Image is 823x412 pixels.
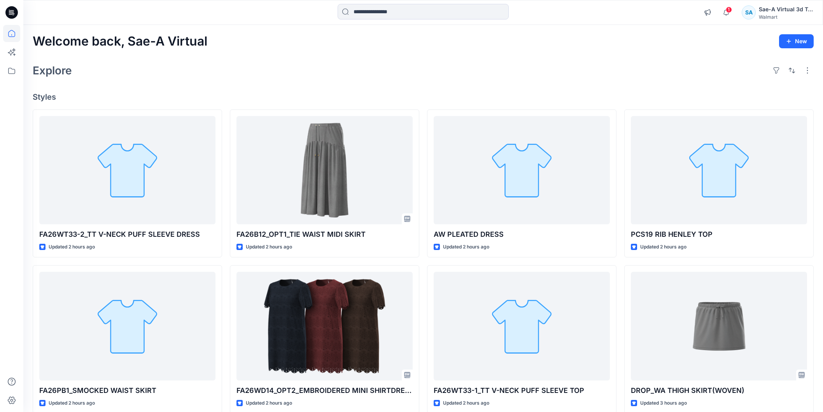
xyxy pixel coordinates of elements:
div: SA [742,5,756,19]
h4: Styles [33,92,814,102]
p: Updated 2 hours ago [246,399,292,407]
a: FA26PB1_SMOCKED WAIST SKIRT [39,272,215,380]
a: AW PLEATED DRESS [434,116,610,224]
p: Updated 3 hours ago [640,399,687,407]
p: DROP_WA THIGH SKIRT(WOVEN) [631,385,807,396]
a: DROP_WA THIGH SKIRT(WOVEN) [631,272,807,380]
h2: Welcome back, Sae-A Virtual [33,34,207,49]
a: FA26WD14_OPT2_EMBROIDERED MINI SHIRTDRESS [236,272,413,380]
a: FA26WT33-2_TT V-NECK PUFF SLEEVE DRESS [39,116,215,224]
p: Updated 2 hours ago [443,243,489,251]
a: FA26WT33-1_TT V-NECK PUFF SLEEVE TOP [434,272,610,380]
p: Updated 2 hours ago [640,243,686,251]
p: Updated 2 hours ago [443,399,489,407]
p: FA26WT33-2_TT V-NECK PUFF SLEEVE DRESS [39,229,215,240]
a: PCS19 RIB HENLEY TOP [631,116,807,224]
p: FA26PB1_SMOCKED WAIST SKIRT [39,385,215,396]
div: Sae-A Virtual 3d Team [759,5,813,14]
p: Updated 2 hours ago [49,399,95,407]
p: AW PLEATED DRESS [434,229,610,240]
div: Walmart [759,14,813,20]
p: PCS19 RIB HENLEY TOP [631,229,807,240]
p: FA26WT33-1_TT V-NECK PUFF SLEEVE TOP [434,385,610,396]
span: 1 [726,7,732,13]
p: Updated 2 hours ago [246,243,292,251]
button: New [779,34,814,48]
a: FA26B12_OPT1_TIE WAIST MIDI SKIRT [236,116,413,224]
p: FA26B12_OPT1_TIE WAIST MIDI SKIRT [236,229,413,240]
h2: Explore [33,64,72,77]
p: Updated 2 hours ago [49,243,95,251]
p: FA26WD14_OPT2_EMBROIDERED MINI SHIRTDRESS [236,385,413,396]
